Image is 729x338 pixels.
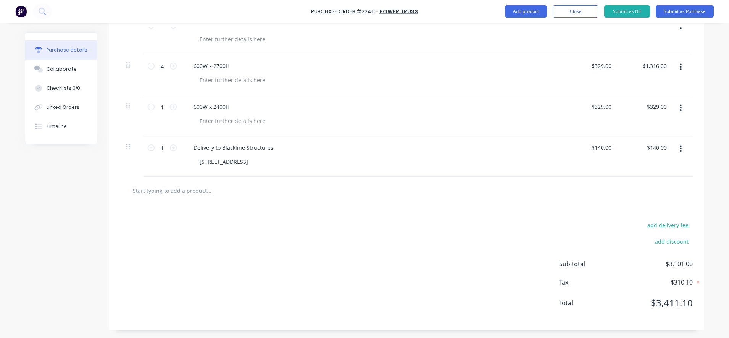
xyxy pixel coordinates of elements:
[650,236,693,246] button: add discount
[47,66,77,73] div: Collaborate
[616,278,693,287] span: $310.10
[15,6,27,17] img: Factory
[616,296,693,310] span: $3,411.10
[187,60,235,71] div: 600W x 2700H
[559,259,616,268] span: Sub total
[311,8,379,16] div: Purchase Order #2246 -
[643,220,693,230] button: add delivery fee
[47,123,67,130] div: Timeline
[132,183,285,198] input: Start typing to add a product...
[559,278,616,287] span: Tax
[559,298,616,307] span: Total
[604,5,650,18] button: Submit as Bill
[616,259,693,268] span: $3,101.00
[553,5,598,18] button: Close
[187,101,235,112] div: 600W x 2400H
[656,5,714,18] button: Submit as Purchase
[47,85,80,92] div: Checklists 0/0
[25,79,97,98] button: Checklists 0/0
[505,5,547,18] button: Add product
[25,60,97,79] button: Collaborate
[187,142,279,153] div: Delivery to Blackline Structures
[25,40,97,60] button: Purchase details
[379,8,418,15] a: Power Truss
[25,98,97,117] button: Linked Orders
[47,104,79,111] div: Linked Orders
[47,47,87,53] div: Purchase details
[194,156,254,167] div: [STREET_ADDRESS]
[25,117,97,136] button: Timeline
